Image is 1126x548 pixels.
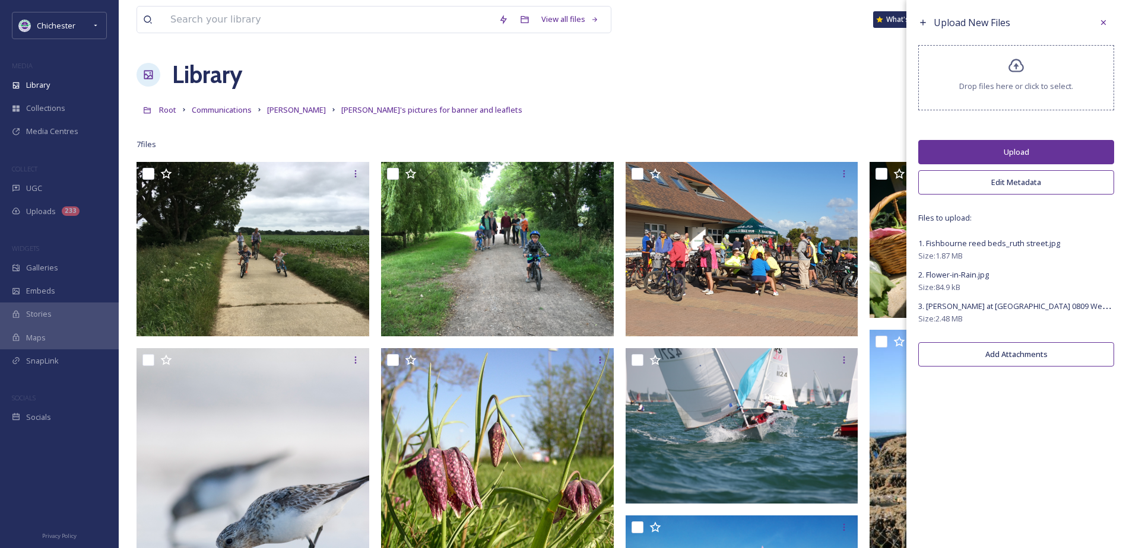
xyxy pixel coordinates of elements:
span: Communications [192,104,252,115]
button: Add Attachments [918,342,1114,367]
span: Uploads [26,206,56,217]
span: [PERSON_NAME] [267,104,326,115]
span: WIDGETS [12,244,39,253]
a: Privacy Policy [42,528,77,542]
span: COLLECT [12,164,37,173]
span: Upload New Files [934,16,1010,29]
span: Drop files here or click to select. [959,81,1073,92]
button: Upload [918,140,1114,164]
span: Size: 2.48 MB [918,313,963,324]
img: 20221009_110705.jpg [626,162,858,336]
a: [PERSON_NAME]'s pictures for banner and leaflets [341,103,522,117]
span: Root [159,104,176,115]
span: Size: 1.87 MB [918,250,963,262]
span: Library [26,79,50,91]
a: What's New [873,11,932,28]
span: MEDIA [12,61,33,70]
img: Picture 5.jpg [137,162,369,336]
span: Maps [26,332,46,343]
span: Stories [26,308,52,320]
div: 233 [62,206,80,216]
a: Root [159,103,176,117]
span: Chichester [37,20,75,31]
span: [PERSON_NAME]'s pictures for banner and leaflets [341,104,522,115]
span: SOCIALS [12,393,36,402]
span: Size: 84.9 kB [918,282,960,293]
span: Media Centres [26,126,78,137]
span: UGC [26,183,42,194]
span: Collections [26,103,65,114]
span: Embeds [26,285,55,297]
a: View all files [535,8,605,31]
a: Communications [192,103,252,117]
span: SnapLink [26,355,59,367]
img: LFF_0022.JPG [870,162,1102,317]
span: Galleries [26,262,58,273]
span: 7 file s [137,139,156,150]
img: Logo_of_Chichester_District_Council.png [19,20,31,31]
button: Edit Metadata [918,170,1114,195]
span: 1. Fishbourne reed beds_ruth street.jpg [918,238,1060,248]
img: Picture 4.jpg [381,162,614,336]
span: 2. Flower-in-Rain.jpg [918,269,989,280]
a: [PERSON_NAME] [267,103,326,117]
span: 3. [PERSON_NAME] at [GEOGRAPHIC_DATA] 0809 Web B.jpg [918,300,1126,311]
span: Privacy Policy [42,532,77,540]
input: Search your library [164,7,493,33]
img: Fed Week 2005 Matt simmons 002.jpg [626,348,858,503]
span: Socials [26,412,51,423]
span: Files to upload: [918,212,1114,224]
a: Library [172,57,242,93]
